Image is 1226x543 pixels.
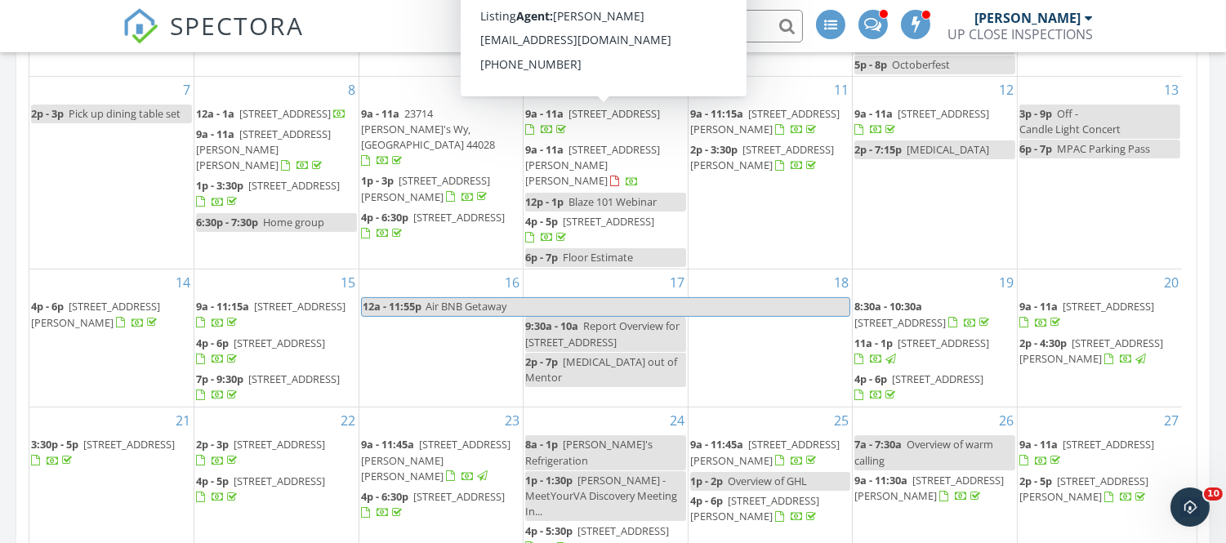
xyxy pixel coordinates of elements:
[413,210,505,225] span: [STREET_ADDRESS]
[359,76,524,269] td: Go to September 9, 2025
[854,142,902,157] span: 2p - 7:15p
[196,334,357,369] a: 4p - 6p [STREET_ADDRESS]
[1019,106,1121,136] span: Off - Candle Light Concert
[426,299,506,314] span: Air BNB Getaway
[690,142,834,172] span: [STREET_ADDRESS][PERSON_NAME]
[123,22,304,56] a: SPECTORA
[31,106,64,121] span: 2p - 3p
[361,173,394,188] span: 1p - 3p
[563,250,633,265] span: Floor Estimate
[854,372,983,402] a: 4p - 6p [STREET_ADDRESS]
[31,435,192,470] a: 3:30p - 5p [STREET_ADDRESS]
[196,336,229,350] span: 4p - 6p
[688,269,853,407] td: Go to September 18, 2025
[170,8,304,42] span: SPECTORA
[196,105,357,124] a: 12a - 1a [STREET_ADDRESS]
[974,10,1081,26] div: [PERSON_NAME]
[361,489,408,504] span: 4p - 6:30p
[1019,437,1058,452] span: 9a - 11a
[996,407,1017,434] a: Go to September 26, 2025
[196,106,346,121] a: 12a - 1a [STREET_ADDRESS]
[525,354,677,385] span: [MEDICAL_DATA] out of Mentor
[892,57,950,72] span: Octoberfest
[525,354,558,369] span: 2p - 7p
[525,437,558,452] span: 8a - 1p
[196,127,331,172] span: [STREET_ADDRESS][PERSON_NAME][PERSON_NAME]
[196,178,243,193] span: 1p - 3:30p
[1019,474,1148,504] a: 2p - 5p [STREET_ADDRESS][PERSON_NAME]
[854,370,1015,405] a: 4p - 6p [STREET_ADDRESS]
[239,106,331,121] span: [STREET_ADDRESS]
[568,194,657,209] span: Blaze 101 Webinar
[361,437,414,452] span: 9a - 11:45a
[525,523,573,538] span: 4p - 5:30p
[1170,487,1210,527] iframe: Intercom live chat
[123,8,158,44] img: The Best Home Inspection Software - Spectora
[525,473,573,487] span: 1p - 1:30p
[196,297,357,332] a: 9a - 11:15a [STREET_ADDRESS]
[525,437,653,467] span: [PERSON_NAME]'s Refrigeration
[234,336,325,350] span: [STREET_ADDRESS]
[831,77,852,103] a: Go to September 11, 2025
[1017,76,1182,269] td: Go to September 13, 2025
[196,372,340,402] a: 7p - 9:30p [STREET_ADDRESS]
[854,372,887,386] span: 4p - 6p
[196,474,229,488] span: 4p - 5p
[854,106,893,121] span: 9a - 11a
[525,318,578,333] span: 9:30a - 10a
[196,178,340,208] a: 1p - 3:30p [STREET_ADDRESS]
[853,76,1018,269] td: Go to September 12, 2025
[525,106,564,121] span: 9a - 11a
[666,407,688,434] a: Go to September 24, 2025
[1204,487,1223,501] span: 10
[196,299,249,314] span: 9a - 11:15a
[1161,269,1182,296] a: Go to September 20, 2025
[525,250,558,265] span: 6p - 7p
[577,523,669,538] span: [STREET_ADDRESS]
[413,489,505,504] span: [STREET_ADDRESS]
[361,173,490,203] span: [STREET_ADDRESS][PERSON_NAME]
[854,297,1015,332] a: 8:30a - 10:30a [STREET_ADDRESS]
[180,77,194,103] a: Go to September 7, 2025
[1019,336,1067,350] span: 2p - 4:30p
[196,370,357,405] a: 7p - 9:30p [STREET_ADDRESS]
[194,269,359,407] td: Go to September 15, 2025
[196,176,357,211] a: 1p - 3:30p [STREET_ADDRESS]
[853,269,1018,407] td: Go to September 19, 2025
[666,269,688,296] a: Go to September 17, 2025
[29,269,194,407] td: Go to September 14, 2025
[196,215,258,229] span: 6:30p - 7:30p
[345,77,359,103] a: Go to September 8, 2025
[196,299,346,329] a: 9a - 11:15a [STREET_ADDRESS]
[194,76,359,269] td: Go to September 8, 2025
[690,493,723,508] span: 4p - 6p
[1161,407,1182,434] a: Go to September 27, 2025
[525,105,686,140] a: 9a - 11a [STREET_ADDRESS]
[361,437,510,483] span: [STREET_ADDRESS][PERSON_NAME][PERSON_NAME]
[1019,474,1052,488] span: 2p - 5p
[359,269,524,407] td: Go to September 16, 2025
[31,437,175,467] a: 3:30p - 5p [STREET_ADDRESS]
[1057,141,1150,156] span: MPAC Parking Pass
[690,106,840,136] span: [STREET_ADDRESS][PERSON_NAME]
[525,142,660,188] a: 9a - 11a [STREET_ADDRESS][PERSON_NAME][PERSON_NAME]
[172,269,194,296] a: Go to September 14, 2025
[525,194,564,209] span: 12p - 1p
[196,125,357,176] a: 9a - 11a [STREET_ADDRESS][PERSON_NAME][PERSON_NAME]
[854,471,1015,506] a: 9a - 11:30a [STREET_ADDRESS][PERSON_NAME]
[29,76,194,269] td: Go to September 7, 2025
[361,210,505,240] a: 4p - 6:30p [STREET_ADDRESS]
[263,215,324,229] span: Home group
[361,106,495,168] a: 9a - 11a 23714 [PERSON_NAME]'s Wy, [GEOGRAPHIC_DATA] 44028
[854,336,893,350] span: 11a - 1p
[525,142,564,157] span: 9a - 11a
[196,437,229,452] span: 2p - 3p
[361,489,505,519] a: 4p - 6:30p [STREET_ADDRESS]
[83,437,175,452] span: [STREET_ADDRESS]
[1019,297,1180,332] a: 9a - 11a [STREET_ADDRESS]
[854,473,907,487] span: 9a - 11:30a
[1019,472,1180,507] a: 2p - 5p [STREET_ADDRESS][PERSON_NAME]
[728,474,807,488] span: Overview of GHL
[196,127,331,172] a: 9a - 11a [STREET_ADDRESS][PERSON_NAME][PERSON_NAME]
[854,105,1015,140] a: 9a - 11a [STREET_ADDRESS]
